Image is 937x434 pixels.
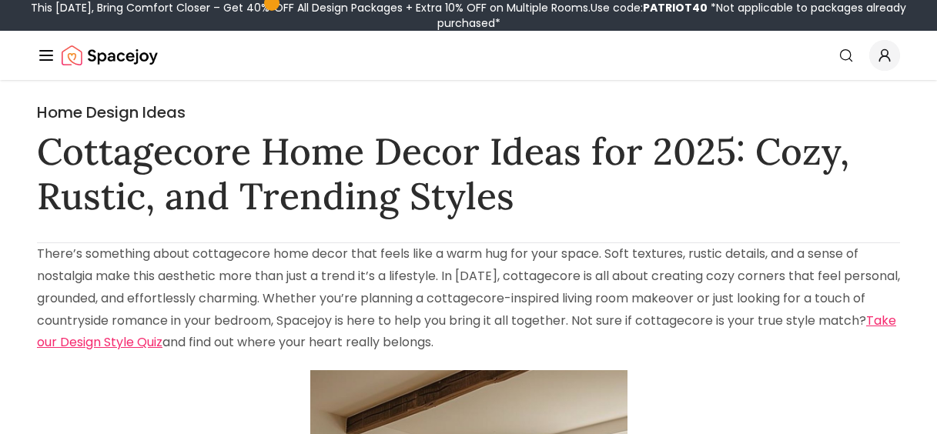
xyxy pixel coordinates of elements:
h1: Cottagecore Home Decor Ideas for 2025: Cozy, Rustic, and Trending Styles [37,129,900,218]
p: There’s something about cottagecore home decor that feels like a warm hug for your space. Soft te... [37,243,900,354]
nav: Global [37,31,900,80]
a: Spacejoy [62,40,158,71]
img: Spacejoy Logo [62,40,158,71]
h2: Home Design Ideas [37,102,900,123]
